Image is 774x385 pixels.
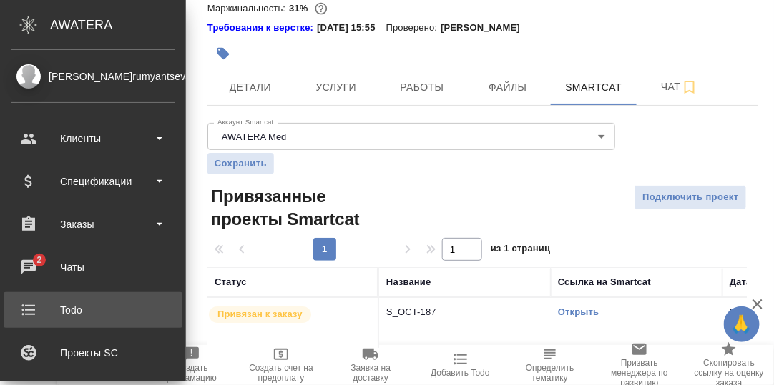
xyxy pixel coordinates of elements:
button: Призвать менеджера по развитию [595,345,685,385]
p: Проверено: [386,21,441,35]
button: Добавить тэг [207,38,239,69]
p: 31% [289,3,311,14]
a: Проекты SC [4,335,182,371]
span: Файлы [474,79,542,96]
a: 2Чаты [4,249,182,285]
span: 2 [28,253,50,267]
span: Заявка на доставку [335,363,407,383]
div: Статус [215,275,247,289]
button: AWATERA Med [217,131,291,143]
button: Скопировать ссылку на оценку заказа [685,345,774,385]
button: Заявка на доставку [326,345,416,385]
p: [PERSON_NAME] [441,21,531,35]
span: Создать счет на предоплату [245,363,318,383]
div: Заказы [11,214,175,235]
span: Детали [216,79,285,96]
span: Определить тематику [514,363,586,383]
div: AWATERA Med [207,123,615,150]
div: Спецификации [11,171,175,192]
a: Открыть [558,306,599,317]
span: Добавить Todo [431,368,489,378]
p: [DATE] 15:55 [317,21,386,35]
p: Маржинальность: [207,3,289,14]
button: Создать рекламацию [147,345,236,385]
div: Todo [11,299,175,321]
span: из 1 страниц [491,240,551,261]
span: Работы [388,79,456,96]
div: [PERSON_NAME]rumyantseva [11,69,175,84]
button: Создать счет на предоплату [237,345,326,385]
button: Определить тематику [505,345,594,385]
div: AWATERA [50,11,186,39]
div: Проекты SC [11,342,175,364]
div: Ссылка на Smartcat [558,275,651,289]
span: Сохранить [215,156,267,171]
p: Привязан к заказу [217,307,303,321]
span: Подключить проект [642,189,739,206]
span: 🙏 [730,309,754,339]
span: Создать рекламацию [155,363,227,383]
button: Добавить Todo [416,345,505,385]
span: Smartcat [559,79,628,96]
div: Чаты [11,256,175,278]
div: Клиенты [11,128,175,149]
div: Название [386,275,431,289]
a: Требования к верстке: [207,21,317,35]
button: Сохранить [207,153,274,174]
button: 🙏 [724,306,760,342]
p: S_OCT-187 [386,305,544,319]
span: Услуги [302,79,371,96]
a: Todo [4,292,182,328]
span: Чат [645,78,714,96]
span: Привязанные проекты Smartcat [207,185,391,231]
button: Подключить проект [635,185,747,210]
